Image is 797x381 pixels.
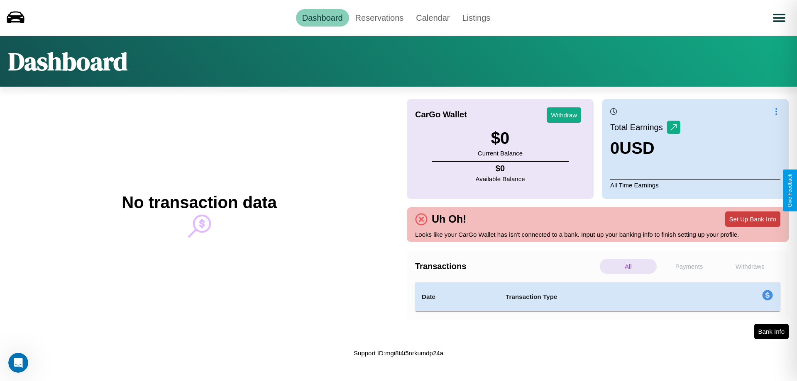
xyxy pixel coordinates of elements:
[610,120,667,135] p: Total Earnings
[547,107,581,123] button: Withdraw
[354,347,443,359] p: Support ID: mgi8t4i5nrkumdp24a
[506,292,694,302] h4: Transaction Type
[476,164,525,173] h4: $ 0
[415,262,598,271] h4: Transactions
[610,139,680,158] h3: 0 USD
[415,110,467,119] h4: CarGo Wallet
[754,324,789,339] button: Bank Info
[478,129,523,148] h3: $ 0
[8,353,28,373] iframe: Intercom live chat
[456,9,496,27] a: Listings
[787,174,793,207] div: Give Feedback
[725,211,780,227] button: Set Up Bank Info
[428,213,470,225] h4: Uh Oh!
[422,292,492,302] h4: Date
[415,229,780,240] p: Looks like your CarGo Wallet has isn't connected to a bank. Input up your banking info to finish ...
[600,259,657,274] p: All
[478,148,523,159] p: Current Balance
[610,179,780,191] p: All Time Earnings
[415,282,780,311] table: simple table
[661,259,718,274] p: Payments
[410,9,456,27] a: Calendar
[349,9,410,27] a: Reservations
[476,173,525,184] p: Available Balance
[768,6,791,29] button: Open menu
[296,9,349,27] a: Dashboard
[721,259,778,274] p: Withdraws
[122,193,276,212] h2: No transaction data
[8,44,127,78] h1: Dashboard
